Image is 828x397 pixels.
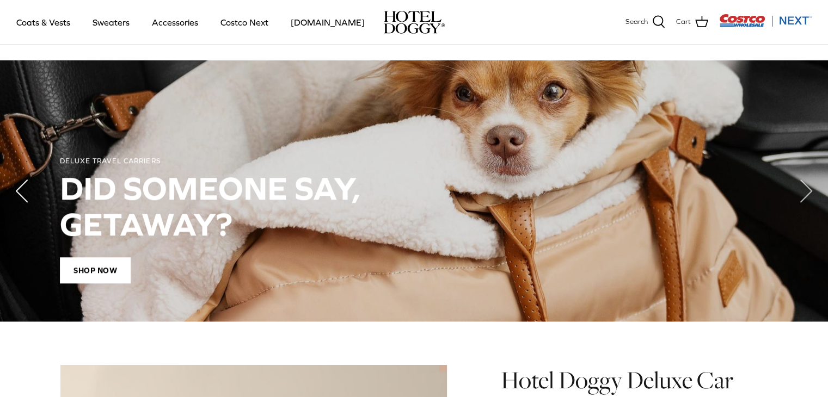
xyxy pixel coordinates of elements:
[142,4,208,41] a: Accessories
[676,16,691,28] span: Cart
[60,157,768,166] div: DELUXE TRAVEL CARRIERS
[784,169,828,213] button: Next
[384,11,445,34] a: hoteldoggy.com hoteldoggycom
[676,15,708,29] a: Cart
[83,4,139,41] a: Sweaters
[60,170,768,242] h2: DID SOMEONE SAY, GETAWAY?
[7,4,80,41] a: Coats & Vests
[625,16,648,28] span: Search
[625,15,665,29] a: Search
[60,257,131,283] span: Shop Now
[211,4,278,41] a: Costco Next
[384,11,445,34] img: hoteldoggycom
[719,21,812,29] a: Visit Costco Next
[719,14,812,27] img: Costco Next
[281,4,375,41] a: [DOMAIN_NAME]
